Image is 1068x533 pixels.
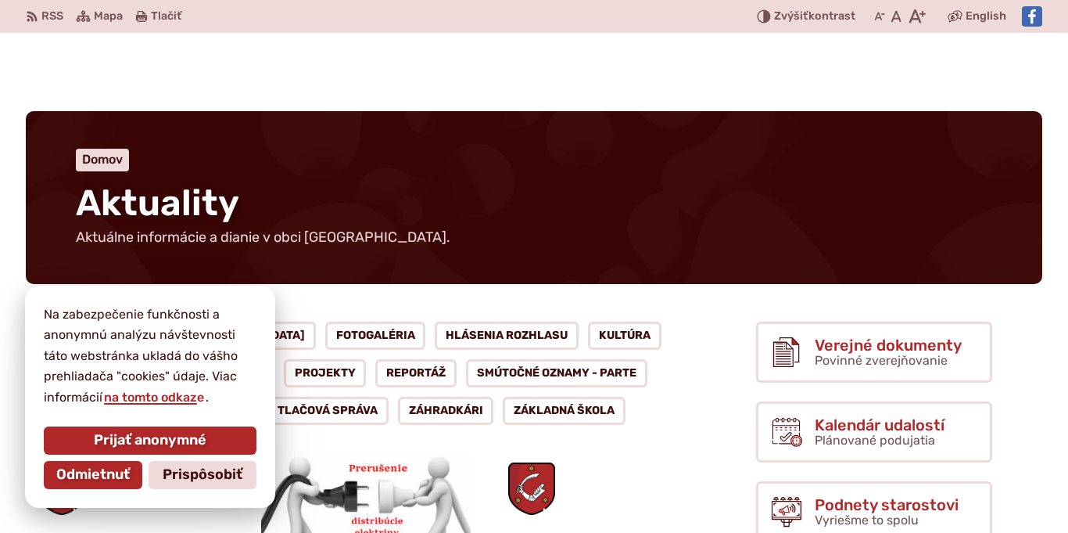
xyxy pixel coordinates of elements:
[962,7,1009,26] a: English
[284,359,367,387] a: Projekty
[756,402,992,463] a: Kalendár udalostí Plánované podujatia
[94,7,123,26] span: Mapa
[435,322,579,350] a: Hlásenia rozhlasu
[44,461,142,489] button: Odmietnuť
[1022,6,1042,27] img: Prejsť na Facebook stránku
[56,466,130,484] span: Odmietnuť
[325,322,426,350] a: Fotogaléria
[151,10,181,23] span: Tlačiť
[94,432,206,449] span: Prijať anonymné
[102,390,206,405] a: na tomto odkaze
[163,466,242,484] span: Prispôsobiť
[44,304,256,408] p: Na zabezpečenie funkčnosti a anonymnú analýzu návštevnosti táto webstránka ukladá do vášho prehli...
[815,433,935,448] span: Plánované podujatia
[815,337,962,354] span: Verejné dokumenty
[76,229,451,247] p: Aktuálne informácie a dianie v obci [GEOGRAPHIC_DATA].
[588,322,661,350] a: Kultúra
[375,359,457,387] a: Reportáž
[44,427,256,455] button: Prijať anonymné
[815,496,959,513] span: Podnety starostovi
[503,397,625,425] a: Základná škola
[466,359,647,387] a: Smútočné oznamy - parte
[267,397,389,425] a: Tlačová správa
[966,7,1006,26] span: English
[756,322,992,383] a: Verejné dokumenty Povinné zverejňovanie
[398,397,494,425] a: Záhradkári
[149,461,256,489] button: Prispôsobiť
[815,416,944,434] span: Kalendár udalostí
[815,513,919,528] span: Vyriešme to spolu
[815,353,948,368] span: Povinné zverejňovanie
[82,152,123,167] a: Domov
[76,182,239,225] span: Aktuality
[774,10,855,23] span: kontrast
[41,7,63,26] span: RSS
[774,9,808,23] span: Zvýšiť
